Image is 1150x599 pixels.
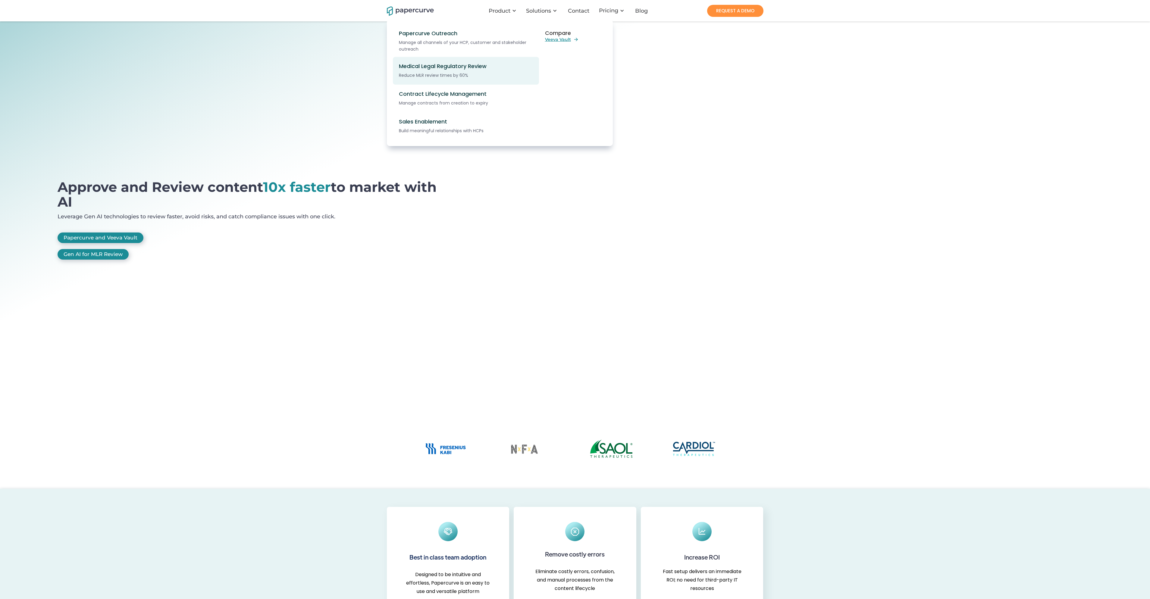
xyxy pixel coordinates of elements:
[595,2,630,20] div: Pricing
[399,39,535,52] div: Manage all channels of your HCP, customer and stakeholder outreach
[522,2,563,20] div: Solutions
[533,567,617,593] div: Eliminate costly errors, confusion, and manual processes from the content lifecycle
[526,8,551,14] div: Solutions
[399,72,540,79] div: Reduce MLR review times by 60%
[58,179,464,209] h1: Approve and Review content to market with AI
[393,26,539,57] a: Papercurve OutreachManage all channels of your HCP, customer and stakeholder outreach
[406,570,490,596] div: Designed to be intuitive and effortless, Papercurve is an easy to use and versatile platform
[635,8,648,14] div: Blog
[399,100,540,106] div: Manage contracts from creation to expiry
[409,552,486,563] h2: Best in class team adoption
[399,127,540,134] div: Build meaningful relationships with HCPs
[58,212,464,221] p: Leverage Gen AI technologies to review faster, avoid risks, and catch compliance issues with one ...
[590,440,632,458] img: Saol Therapeutics Logo
[263,179,331,195] span: 10x faster
[673,442,715,456] img: Cardiol Therapeutics Logo
[630,8,654,14] a: Blog
[393,112,539,140] a: Sales EnablementBuild meaningful relationships with HCPs
[545,37,579,42] a: Veeva Vault
[568,8,589,14] div: Contact
[387,20,763,146] nav: Product
[393,85,539,112] a: Contract Lifecycle ManagementManage contracts from creation to expiry
[599,8,618,14] a: Pricing
[489,8,510,14] div: Product
[692,522,712,541] img: Eliminate costly errors, confusion, and manual processes from the content lifecycle
[545,24,582,36] div: Compare
[438,522,458,541] img: Designed to be intuitive and effortless, Papercurve is an easy to use and versatile platform
[387,5,426,16] a: home
[58,232,143,243] a: Papercurve and Veeva Vault
[425,442,467,455] img: Fresenius Kabi Logo
[399,118,540,125] div: Sales Enablement
[565,522,584,541] img: Eliminate costly errors, confusion, and manual processes from the content lifecycle
[485,2,522,20] div: Product
[399,63,540,70] div: Medical Legal Regulatory Review
[393,57,539,85] a: Medical Legal Regulatory ReviewReduce MLR review times by 60%
[399,30,540,37] div: Papercurve Outreach
[660,567,744,593] div: Fast setup delivers an immediate ROI; no need for third-party IT resources
[399,91,540,97] div: Contract Lifecycle Management
[58,176,464,232] a: open lightbox
[563,8,595,14] a: Contact
[58,249,129,260] a: Gen AI for MLR Review
[545,549,605,560] h3: Remove costly errors
[684,549,720,563] h4: Increase ROI
[507,439,541,459] img: No Fixed Address Logo
[707,5,763,17] a: REQUEST A DEMO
